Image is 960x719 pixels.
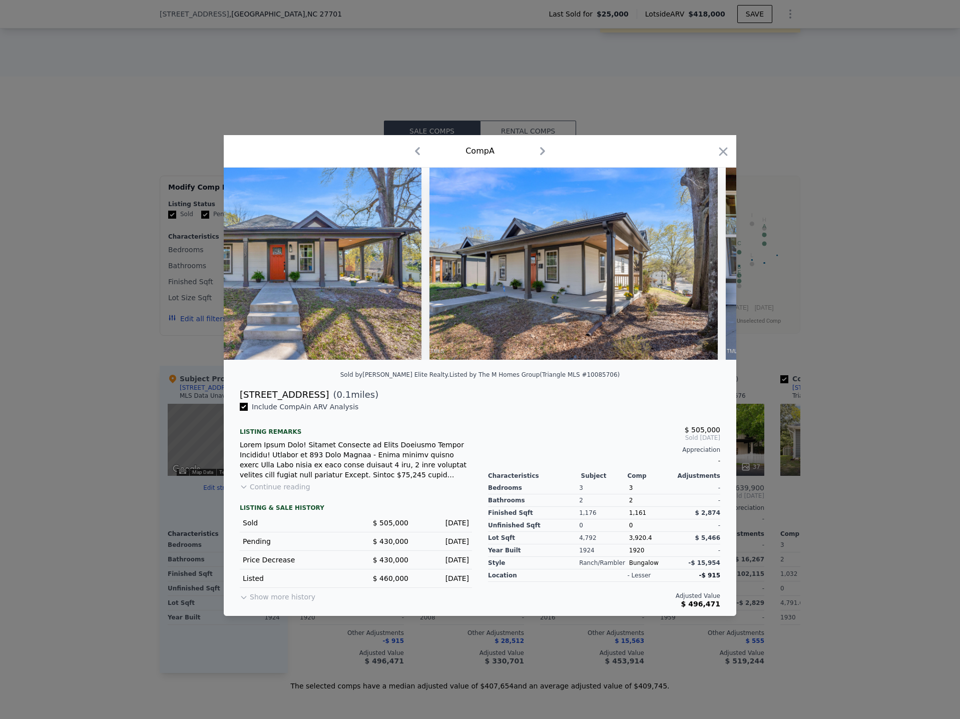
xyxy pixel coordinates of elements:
[240,440,472,480] div: Lorem Ipsum Dolo! Sitamet Consecte ad Elits Doeiusmo Tempor Incididu! Utlabor et 893 Dolo Magnaa ...
[240,482,310,492] button: Continue reading
[488,482,579,494] div: Bedrooms
[685,426,720,434] span: $ 505,000
[240,388,329,402] div: [STREET_ADDRESS]
[416,573,469,583] div: [DATE]
[240,504,472,514] div: LISTING & SALE HISTORY
[465,145,495,157] div: Comp A
[695,534,720,541] span: $ 5,466
[579,494,629,507] div: 2
[488,532,579,544] div: Lot Sqft
[488,519,579,532] div: Unfinished Sqft
[373,574,408,582] span: $ 460,000
[337,389,351,400] span: 0.1
[675,494,720,507] div: -
[579,507,629,519] div: 1,176
[416,555,469,565] div: [DATE]
[243,518,348,528] div: Sold
[629,534,652,541] span: 3,920.4
[488,569,581,582] div: location
[488,592,720,600] div: Adjusted Value
[243,536,348,546] div: Pending
[579,482,629,494] div: 3
[488,472,581,480] div: Characteristics
[629,544,675,557] div: 1920
[373,556,408,564] span: $ 430,000
[675,519,720,532] div: -
[329,388,378,402] span: ( miles)
[373,537,408,545] span: $ 430,000
[579,532,629,544] div: 4,792
[240,588,315,602] button: Show more history
[629,494,675,507] div: 2
[240,420,472,436] div: Listing remarks
[695,509,720,516] span: $ 2,874
[688,559,720,566] span: -$ 15,954
[675,482,720,494] div: -
[681,600,720,608] span: $ 496,471
[488,454,720,468] div: -
[629,509,646,516] span: 1,161
[627,571,651,579] div: - lesser
[581,472,628,480] div: Subject
[248,403,362,411] span: Include Comp A in ARV Analysis
[488,446,720,454] div: Appreciation
[488,557,579,569] div: Style
[579,557,629,569] div: Ranch/Rambler
[416,518,469,528] div: [DATE]
[629,484,633,491] span: 3
[429,168,718,360] img: Property Img
[488,544,579,557] div: Year Built
[699,572,720,579] span: -$ 915
[579,519,629,532] div: 0
[488,494,579,507] div: Bathrooms
[449,371,620,378] div: Listed by The M Homes Group (Triangle MLS #10085706)
[340,371,449,378] div: Sold by [PERSON_NAME] Elite Realty .
[629,557,675,569] div: Bungalow
[133,168,421,360] img: Property Img
[488,434,720,442] span: Sold [DATE]
[629,522,633,529] span: 0
[416,536,469,546] div: [DATE]
[373,519,408,527] span: $ 505,000
[674,472,720,480] div: Adjustments
[627,472,674,480] div: Comp
[675,544,720,557] div: -
[488,507,579,519] div: Finished Sqft
[579,544,629,557] div: 1924
[243,573,348,583] div: Listed
[243,555,348,565] div: Price Decrease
